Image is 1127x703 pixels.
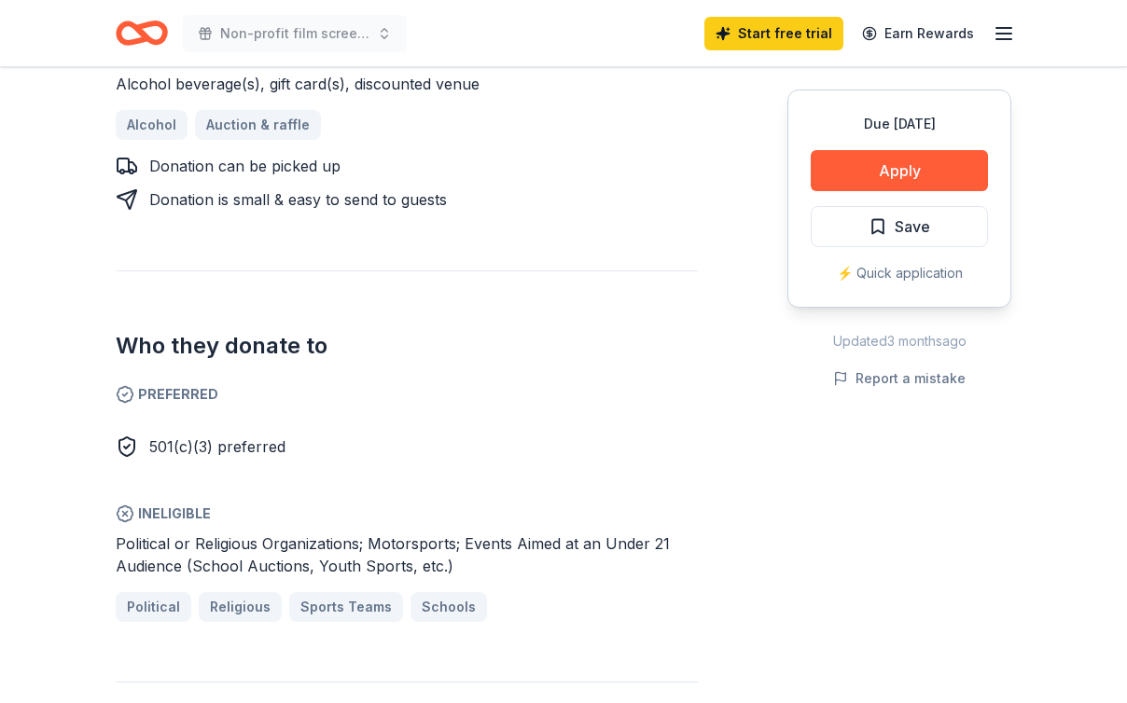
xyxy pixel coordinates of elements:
span: 501(c)(3) preferred [149,437,285,456]
a: Earn Rewards [851,17,985,50]
span: Non-profit film screenings fundraiser [220,22,369,45]
a: Auction & raffle [195,110,321,140]
a: Schools [410,592,487,622]
button: Apply [811,150,988,191]
span: Religious [210,596,271,618]
span: Schools [422,596,476,618]
a: Alcohol [116,110,188,140]
div: ⚡️ Quick application [811,262,988,284]
h2: Who they donate to [116,331,698,361]
div: Donation is small & easy to send to guests [149,188,447,211]
div: Alcohol beverage(s), gift card(s), discounted venue [116,73,698,95]
span: Political [127,596,180,618]
a: Home [116,11,168,55]
button: Report a mistake [833,367,966,390]
button: Save [811,206,988,247]
a: Sports Teams [289,592,403,622]
a: Religious [199,592,282,622]
button: Non-profit film screenings fundraiser [183,15,407,52]
span: Save [895,214,930,239]
a: Political [116,592,191,622]
span: Political or Religious Organizations; Motorsports; Events Aimed at an Under 21 Audience (School A... [116,534,670,575]
div: Due [DATE] [811,113,988,135]
span: Sports Teams [300,596,392,618]
span: Preferred [116,383,698,406]
div: Donation can be picked up [149,155,341,177]
div: Updated 3 months ago [787,330,1011,352]
a: Start free trial [704,17,843,50]
span: Ineligible [116,503,698,525]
